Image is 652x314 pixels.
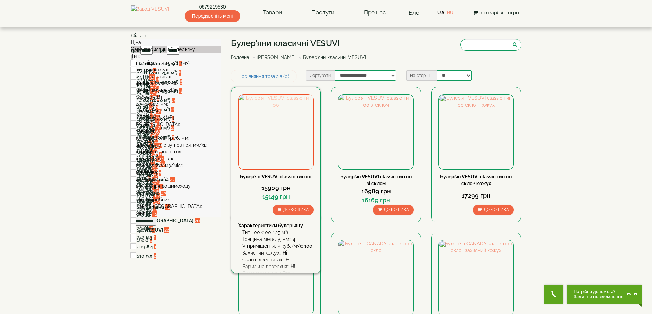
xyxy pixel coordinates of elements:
[340,174,412,186] a: Булер'ян VESUVI classic тип 00 зі склом
[146,252,152,259] label: 9.9
[145,217,193,224] label: [GEOGRAPHIC_DATA]
[131,39,221,46] div: Ціна
[131,94,221,100] div: P робоча, кВт:
[137,253,144,259] span: 210
[297,54,366,61] li: Булер'яни класичні VESUVI
[439,95,513,169] img: Булер'ян VESUVI classic тип 00 скло + кожух
[283,207,309,212] span: До кошика
[131,100,221,107] div: D димоходу, мм:
[440,174,512,186] a: Булер'ян VESUVI classic тип 00 скло + кожух
[185,10,240,22] span: Передзвоніть мені
[471,9,521,16] button: 0 товар(ів) - 0грн
[305,5,341,21] a: Послуги
[137,235,144,240] span: 242
[131,169,221,176] div: Вид палива:
[179,88,182,94] span: 6
[473,205,514,215] button: До кошика
[373,205,414,215] button: До кошика
[438,191,514,200] div: 17299 грн
[257,55,296,60] a: [PERSON_NAME]
[306,70,335,81] label: Сортувати:
[242,256,314,263] div: Скло в дверцятах:: Ні
[154,244,156,249] span: 1
[238,183,314,192] div: 15909 грн
[131,182,221,189] div: Підключення до димоходу:
[544,285,563,304] button: Get Call button
[574,289,623,294] span: Потрібна допомога?
[152,211,157,217] span: 42
[170,177,175,182] span: 42
[154,235,156,240] span: 1
[484,207,509,212] span: До кошика
[154,253,156,259] span: 2
[242,229,314,236] div: Тип:: 00 (100-125 м³)
[146,227,163,233] label: VESUVI
[131,203,221,210] div: Гарантія, [GEOGRAPHIC_DATA]:
[574,294,623,299] span: Залиште повідомлення
[145,190,159,197] label: Заднє
[159,170,161,176] span: 2
[131,189,221,196] div: ККД, %:
[180,79,182,85] span: 6
[238,222,314,229] div: Характеристики булерьяну
[131,46,221,53] div: Характеристики булерьяну
[131,66,221,73] div: Захисний кожух:
[131,59,221,66] div: V приміщення, м.куб. (м3):
[231,55,250,60] a: Головна
[242,236,314,243] div: Товщина металу, мм:: 4
[440,96,447,103] img: gift
[131,148,221,155] div: Час роботи, порц. год:
[146,234,152,241] label: 8.3
[131,176,221,182] div: H димоходу, м**:
[238,192,314,201] div: 15149 грн
[131,5,169,20] img: Завод VESUVI
[273,205,314,215] button: До кошика
[242,249,314,256] div: Захисний кожух:: Ні
[195,218,200,223] span: 20
[440,242,447,248] img: gift
[156,129,159,135] span: 6
[231,70,296,82] a: Порівняння товарів (0)
[231,39,371,48] h1: Булер'яни класичні VESUVI
[131,141,221,148] div: Швидкість нагріву повітря, м3/хв:
[161,191,166,196] span: 42
[479,10,519,15] span: 0 товар(ів) - 0грн
[338,196,413,205] div: 16169 грн
[131,155,221,162] div: Вага порції дров, кг:
[137,244,145,249] span: 209
[447,10,454,15] a: RU
[131,114,221,128] div: L [PERSON_NAME], [GEOGRAPHIC_DATA]:
[239,95,313,169] img: Булер'ян VESUVI classic тип 00
[131,162,221,169] div: Витрати дров, м3/міс*:
[242,243,314,249] div: V приміщення, м.куб. (м3):: 100
[146,243,153,250] label: 8.4
[179,70,181,76] span: 6
[131,32,221,39] div: Фільтр
[185,3,240,10] a: 0679219530
[131,135,221,141] div: Число труб x D труб, мм:
[131,107,221,114] div: D топки, мм:
[240,174,312,179] a: Булер'ян VESUVI classic тип 00
[131,128,221,135] div: V топки, л:
[338,187,413,196] div: 16989 грн
[406,70,437,81] label: На сторінці:
[256,5,289,21] a: Товари
[338,95,413,169] img: Булер'ян VESUVI classic тип 00 зі склом
[171,125,174,131] span: 2
[567,285,642,304] button: Chat button
[164,227,169,233] span: 22
[409,9,422,16] a: Блог
[131,196,221,203] div: Країна виробник:
[146,210,151,217] label: 12
[131,53,221,59] div: Тип:
[172,98,175,103] span: 6
[131,80,221,87] div: Варильна поверхня:
[131,87,221,94] div: P максимальна, кВт:
[437,10,444,15] a: UA
[171,107,174,112] span: 6
[131,210,221,217] div: Бренд:
[384,207,409,212] span: До кошика
[137,227,144,233] span: 228
[357,5,393,21] a: Про нас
